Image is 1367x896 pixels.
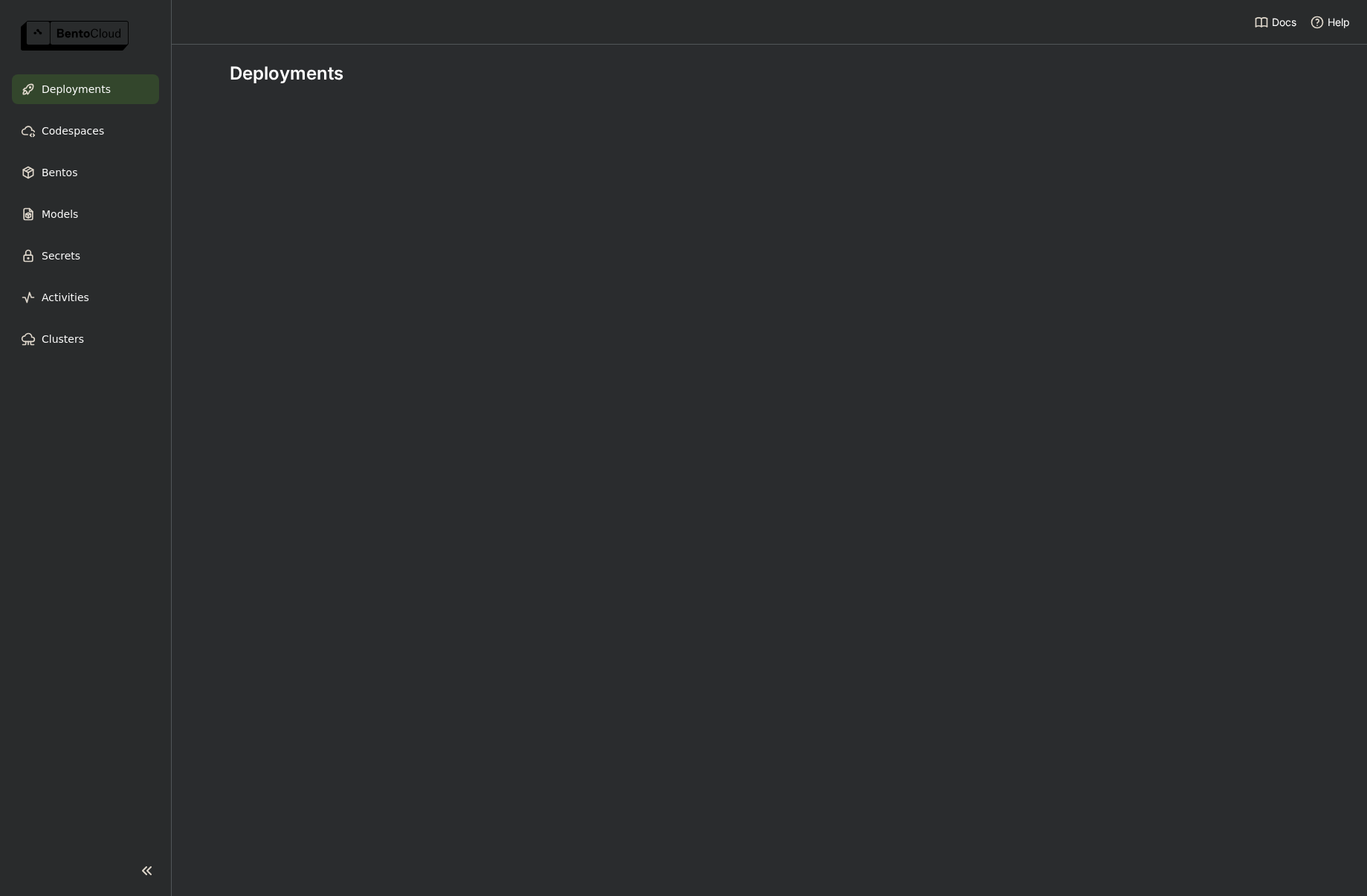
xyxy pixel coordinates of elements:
[12,324,159,354] a: Clusters
[42,330,84,348] span: Clusters
[12,158,159,187] a: Bentos
[12,283,159,312] a: Activities
[12,241,159,271] a: Secrets
[42,164,77,181] span: Bentos
[230,62,1309,85] div: Deployments
[1310,15,1350,30] div: Help
[42,80,111,98] span: Deployments
[12,199,159,229] a: Models
[42,122,104,140] span: Codespaces
[42,247,80,265] span: Secrets
[1328,16,1350,29] span: Help
[21,21,129,51] img: logo
[1254,15,1296,30] a: Docs
[1272,16,1296,29] span: Docs
[42,289,89,306] span: Activities
[42,205,78,223] span: Models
